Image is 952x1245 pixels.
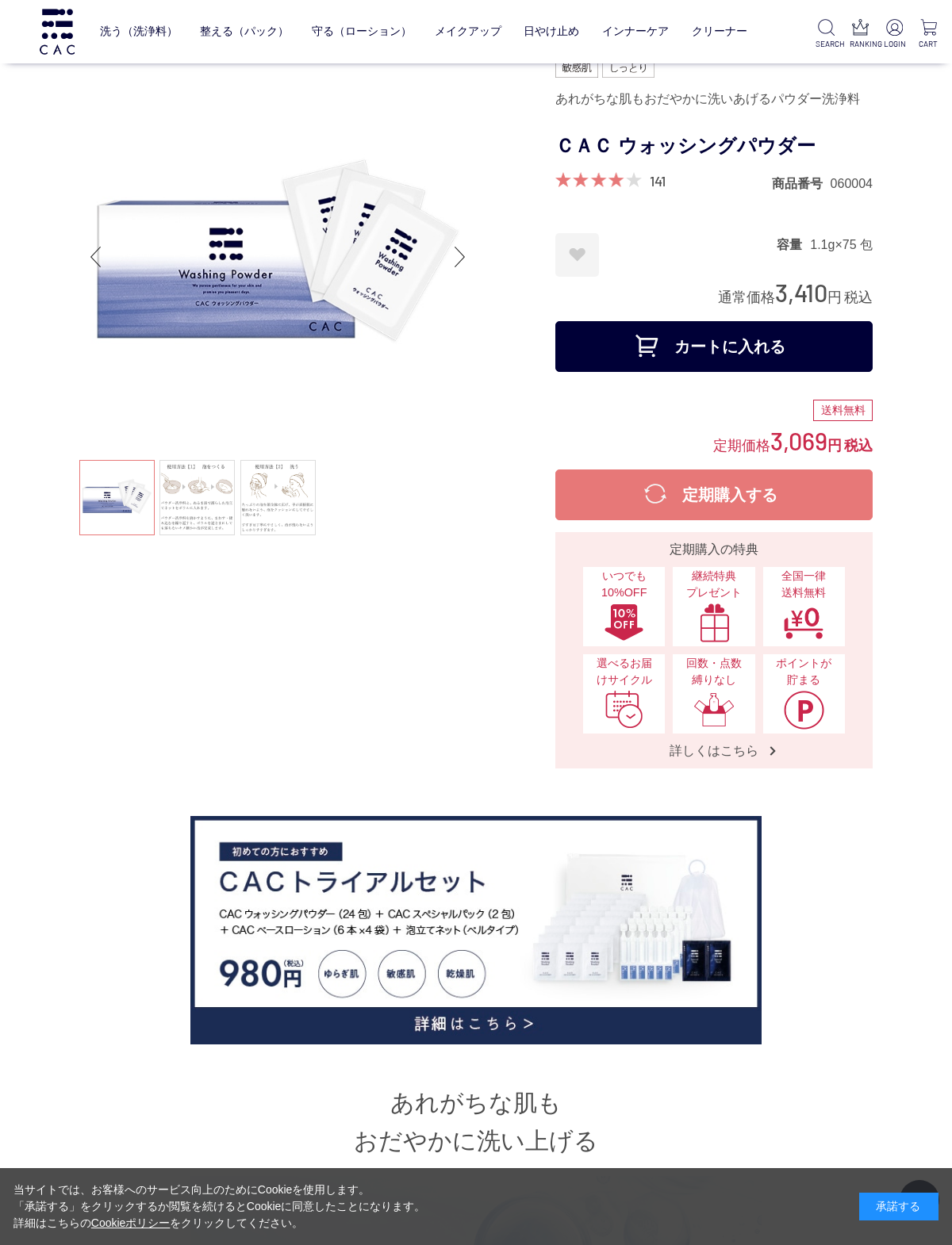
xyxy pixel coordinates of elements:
[91,1216,171,1229] a: Cookieポリシー
[693,603,735,642] img: 継続特典プレゼント
[783,603,824,642] img: 全国一律送料無料
[692,13,747,50] a: クリーナー
[555,86,873,113] div: あれがちな肌もおだやかに洗いあげるパウダー洗浄料
[524,13,579,50] a: 日やけ止め
[79,59,476,455] img: ＣＡＣ ウォッシングパウダー
[435,13,501,50] a: メイクアップ
[444,225,476,289] div: Next slide
[693,690,735,730] img: 回数・点数縛りなし
[591,568,657,602] span: いつでも10%OFF
[555,532,873,768] a: 定期購入の特典 いつでも10%OFFいつでも10%OFF 継続特典プレゼント継続特典プレゼント 全国一律送料無料全国一律送料無料 選べるお届けサイクル選べるお届けサイクル 回数・点数縛りなし回数...
[555,233,599,277] a: お気に入りに登録する
[844,289,873,305] span: 税込
[604,690,645,730] img: 選べるお届けサイクル
[713,436,770,454] span: 定期価格
[718,289,775,305] span: 通常価格
[816,19,837,50] a: SEARCH
[681,568,747,602] span: 継続特典 プレゼント
[813,400,873,422] div: 送料無料
[312,13,412,50] a: 守る（ローション）
[827,289,842,305] span: 円
[783,690,824,730] img: ポイントが貯まる
[850,38,871,50] p: RANKING
[79,225,111,289] div: Previous slide
[37,9,77,54] img: logo
[650,172,666,190] a: 141
[100,13,178,50] a: 洗う（洗浄料）
[681,655,747,689] span: 回数・点数縛りなし
[827,438,842,454] span: 円
[772,175,831,192] dt: 商品番号
[591,655,657,689] span: 選べるお届けサイクル
[884,38,905,50] p: LOGIN
[562,540,866,559] div: 定期購入の特典
[79,1084,873,1160] h2: あれがちな肌も おだやかに洗い上げる
[555,469,873,520] button: 定期購入する
[770,426,827,455] span: 3,069
[859,1193,939,1220] div: 承諾する
[13,1182,426,1232] div: 当サイトでは、お客様へのサービス向上のためにCookieを使用します。 「承諾する」をクリックするか閲覧を続けるとCookieに同意したことになります。 詳細はこちらの をクリックしてください。
[771,655,837,689] span: ポイントが貯まる
[816,38,837,50] p: SEARCH
[810,236,873,253] dd: 1.1g×75 包
[884,19,905,50] a: LOGIN
[771,568,837,602] span: 全国一律 送料無料
[200,13,289,50] a: 整える（パック）
[850,19,871,50] a: RANKING
[918,38,939,50] p: CART
[844,438,873,454] span: 税込
[604,603,645,642] img: いつでも10%OFF
[831,175,873,192] dd: 060004
[654,742,774,759] span: 詳しくはこちら
[190,816,762,1044] img: CACトライアルセット
[555,128,873,164] h1: ＣＡＣ ウォッシングパウダー
[602,13,669,50] a: インナーケア
[777,236,810,253] dt: 容量
[918,19,939,50] a: CART
[775,278,827,307] span: 3,410
[555,321,873,372] button: カートに入れる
